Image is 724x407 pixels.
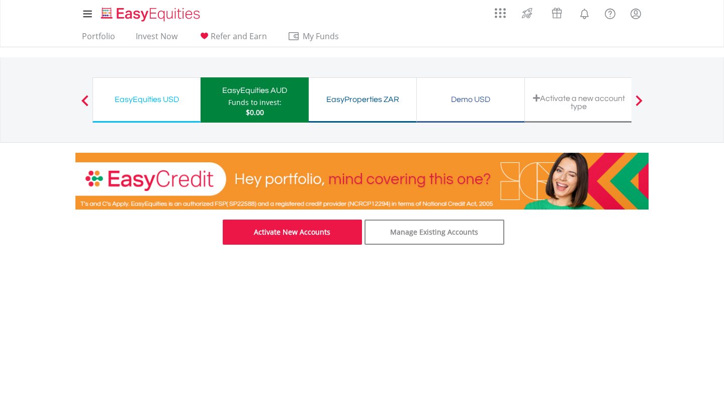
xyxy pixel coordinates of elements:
[132,31,182,47] a: Invest Now
[99,92,194,107] div: EasyEquities USD
[228,97,282,108] div: Funds to invest:
[78,31,119,47] a: Portfolio
[194,31,271,47] a: Refer and Earn
[75,153,649,210] img: EasyCredit Promotion Banner
[97,3,204,23] a: Home page
[246,108,264,117] span: $0.00
[99,6,204,23] img: EasyEquities_Logo.png
[223,220,363,245] a: Activate New Accounts
[207,83,303,97] div: EasyEquities AUD
[315,92,410,107] div: EasyProperties ZAR
[211,31,267,42] span: Refer and Earn
[597,3,623,23] a: FAQ's and Support
[572,3,597,23] a: Notifications
[531,94,626,111] div: Activate a new account type
[365,220,504,245] a: Manage Existing Accounts
[488,3,512,19] a: AppsGrid
[519,5,535,21] img: thrive-v2.svg
[288,30,353,43] span: My Funds
[623,3,649,25] a: My Profile
[549,5,565,21] img: vouchers-v2.svg
[495,8,506,19] img: grid-menu-icon.svg
[423,92,518,107] div: Demo USD
[542,3,572,21] a: Vouchers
